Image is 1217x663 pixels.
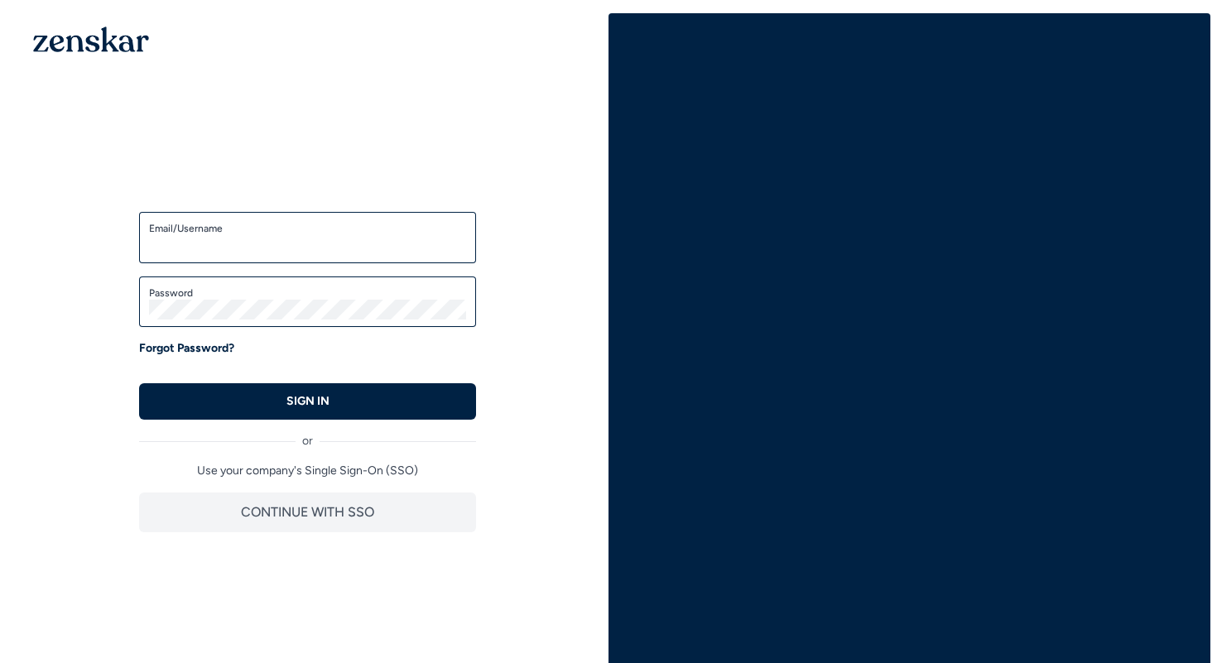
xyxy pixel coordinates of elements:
a: Forgot Password? [139,340,234,357]
div: or [139,420,476,449]
p: Use your company's Single Sign-On (SSO) [139,463,476,479]
button: SIGN IN [139,383,476,420]
p: SIGN IN [286,393,330,410]
label: Email/Username [149,222,466,235]
button: CONTINUE WITH SSO [139,492,476,532]
img: 1OGAJ2xQqyY4LXKgY66KYq0eOWRCkrZdAb3gUhuVAqdWPZE9SRJmCz+oDMSn4zDLXe31Ii730ItAGKgCKgCCgCikA4Av8PJUP... [33,26,149,52]
label: Password [149,286,466,300]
